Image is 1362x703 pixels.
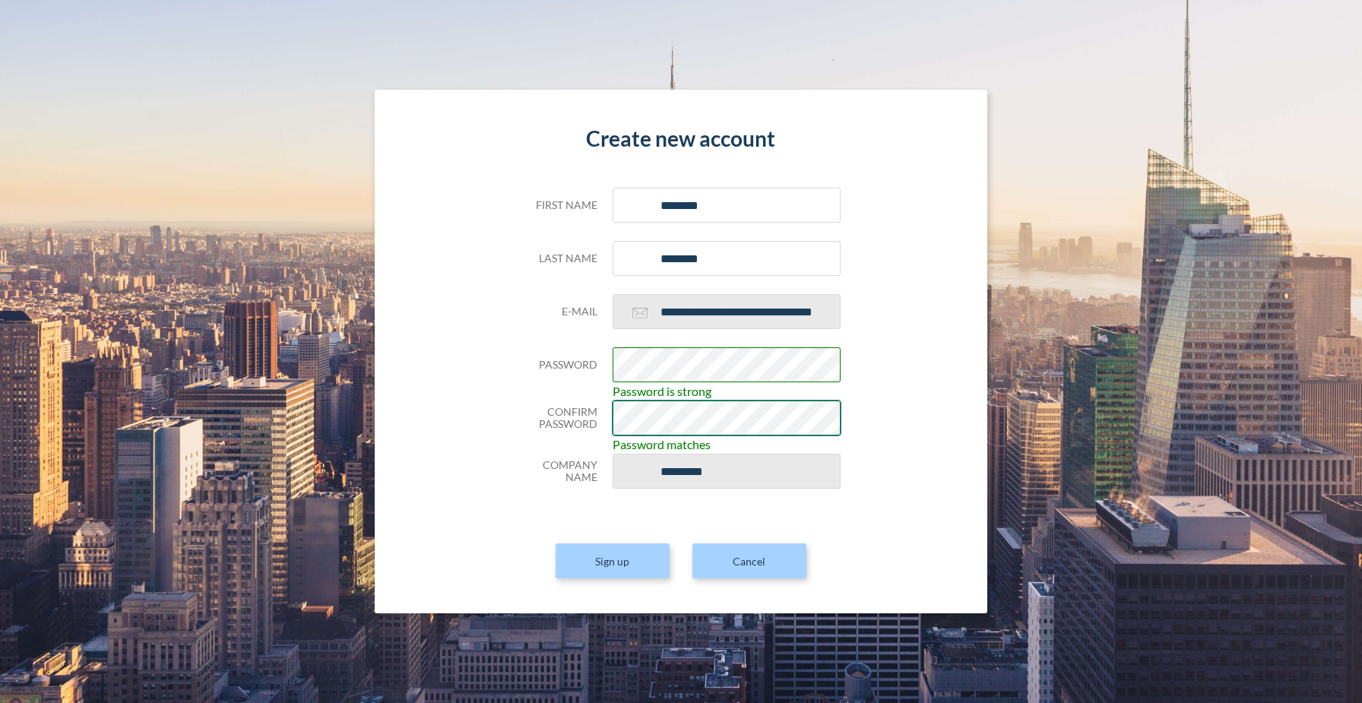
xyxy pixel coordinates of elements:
h5: Confirm Password [521,406,597,432]
h5: First name [521,199,597,212]
h5: E-mail [521,306,597,318]
h4: Create new account [521,126,841,152]
h5: Last name [521,252,597,265]
a: Cancel [692,543,806,578]
span: Password matches [613,435,711,454]
button: Sign up [556,543,670,578]
h5: Password [521,359,597,372]
span: Password is strong [613,382,711,401]
h5: Company Name [521,459,597,485]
